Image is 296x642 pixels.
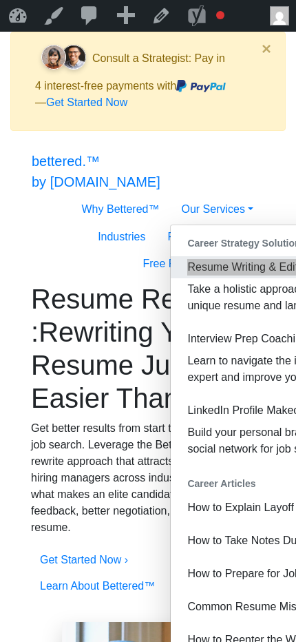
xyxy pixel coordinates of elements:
a: Industries [87,223,156,251]
a: Free Resume Review › [142,258,255,269]
a: Get Started Now › [40,554,128,566]
button: Learn About Bettered™ [31,573,164,599]
img: paypal.svg [176,80,226,93]
div: Focus keyphrase not set [216,11,224,19]
span: × [262,39,271,58]
p: Get better results from start to finish during your job search. Leverage the Bettered™ resume rew... [31,420,265,536]
iframe: Drift Widget Chat Controller [227,573,279,625]
a: bettered.™by [DOMAIN_NAME] [32,147,160,196]
button: Free Resume Review › [134,251,264,277]
span: Consult a Strategist: Pay in 4 interest-free payments with — [35,52,226,108]
a: Blog [220,223,264,251]
img: client-faces.svg [35,41,92,78]
h1: resume rewriting [31,282,265,415]
span: Resume Rewriting : [31,284,256,347]
a: Why Bettered™ [71,196,171,223]
a: Get Started Now [46,96,127,108]
a: Learn About Bettered™ [40,580,155,592]
a: Reviews [157,223,220,251]
button: Get Started Now › [31,547,137,573]
span: by [DOMAIN_NAME] [32,174,160,189]
button: Close [248,32,285,65]
a: Our Services [170,196,264,223]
